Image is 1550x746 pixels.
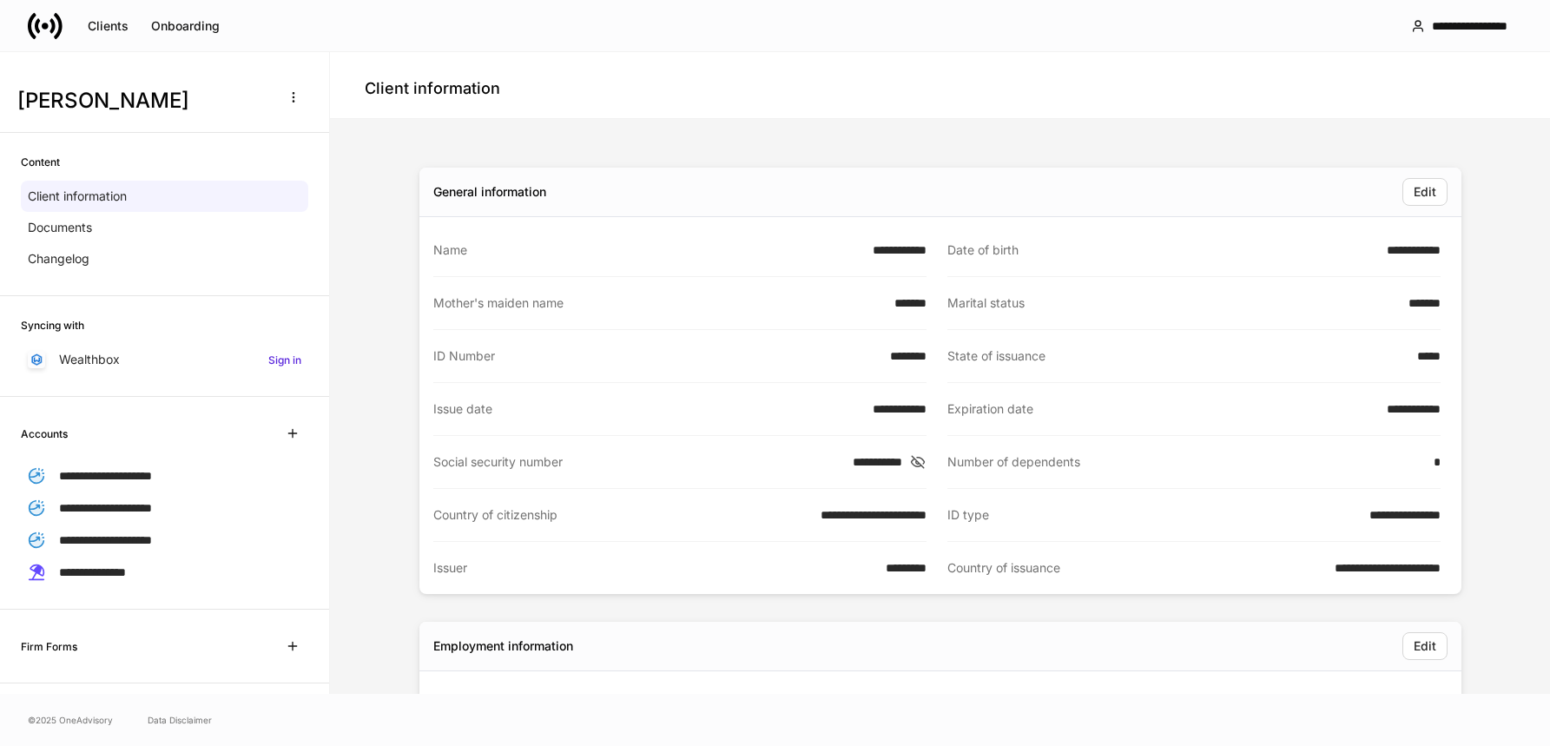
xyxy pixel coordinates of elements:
div: Number of dependents [947,453,1423,471]
h6: Content [21,154,60,170]
a: WealthboxSign in [21,344,308,375]
div: State of issuance [947,347,1407,365]
button: Edit [1402,632,1448,660]
button: Edit [1402,178,1448,206]
div: Country of issuance [947,559,1324,577]
div: Mother's maiden name [433,294,884,312]
button: Clients [76,12,140,40]
div: Clients [88,20,129,32]
p: Changelog [28,250,89,267]
div: Onboarding [151,20,220,32]
p: Documents [28,219,92,236]
div: General information [433,183,546,201]
span: © 2025 OneAdvisory [28,713,113,727]
div: Employment information [433,637,573,655]
div: ID Number [433,347,880,365]
div: Issuer [433,559,875,577]
h6: Sign in [268,352,301,368]
h4: Client information [365,78,500,99]
h6: Firm Forms [21,638,77,655]
div: Issue date [433,400,862,418]
div: Marital status [947,294,1398,312]
div: Expiration date [947,400,1376,418]
p: Wealthbox [59,351,120,368]
div: Date of birth [947,241,1376,259]
div: Edit [1414,186,1436,198]
div: Social security number [433,453,842,471]
h6: Accounts [21,426,68,442]
h3: [PERSON_NAME] [17,87,268,115]
a: Client information [21,181,308,212]
h6: Syncing with [21,317,84,333]
button: Onboarding [140,12,231,40]
a: Changelog [21,243,308,274]
div: Country of citizenship [433,506,810,524]
div: ID type [947,506,1359,524]
a: Documents [21,212,308,243]
a: Data Disclaimer [148,713,212,727]
div: Edit [1414,640,1436,652]
p: Client information [28,188,127,205]
div: Name [433,241,862,259]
